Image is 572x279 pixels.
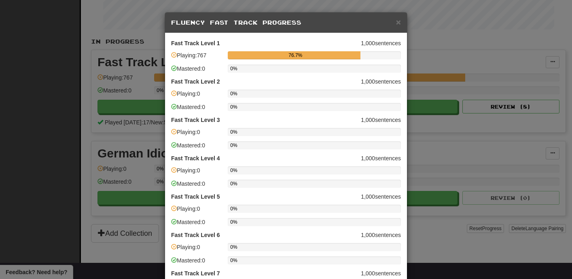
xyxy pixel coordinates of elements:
[171,128,224,141] div: Playing: 0
[171,193,401,201] p: 1,000 sentences
[171,141,224,155] div: Mastered: 0
[171,231,401,239] p: 1,000 sentences
[396,18,401,26] button: Close
[171,39,220,47] strong: Fast Track Level 1
[171,205,224,218] div: Playing: 0
[171,51,224,65] div: Playing: 767
[171,180,224,193] div: Mastered: 0
[171,78,401,86] p: 1,000 sentences
[171,78,220,86] strong: Fast Track Level 2
[171,218,224,231] div: Mastered: 0
[171,103,224,116] div: Mastered: 0
[171,243,224,256] div: Playing: 0
[171,19,401,27] h5: Fluency Fast Track Progress
[171,166,224,180] div: Playing: 0
[171,65,224,78] div: Mastered: 0
[171,39,401,47] p: 1,000 sentences
[171,154,401,162] p: 1,000 sentences
[171,256,224,270] div: Mastered: 0
[171,116,401,124] p: 1,000 sentences
[171,269,220,277] strong: Fast Track Level 7
[171,154,220,162] strong: Fast Track Level 4
[171,90,224,103] div: Playing: 0
[230,51,360,59] div: 76.7%
[396,17,401,27] span: ×
[171,193,220,201] strong: Fast Track Level 5
[171,269,401,277] p: 1,000 sentences
[171,231,220,239] strong: Fast Track Level 6
[171,116,220,124] strong: Fast Track Level 3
